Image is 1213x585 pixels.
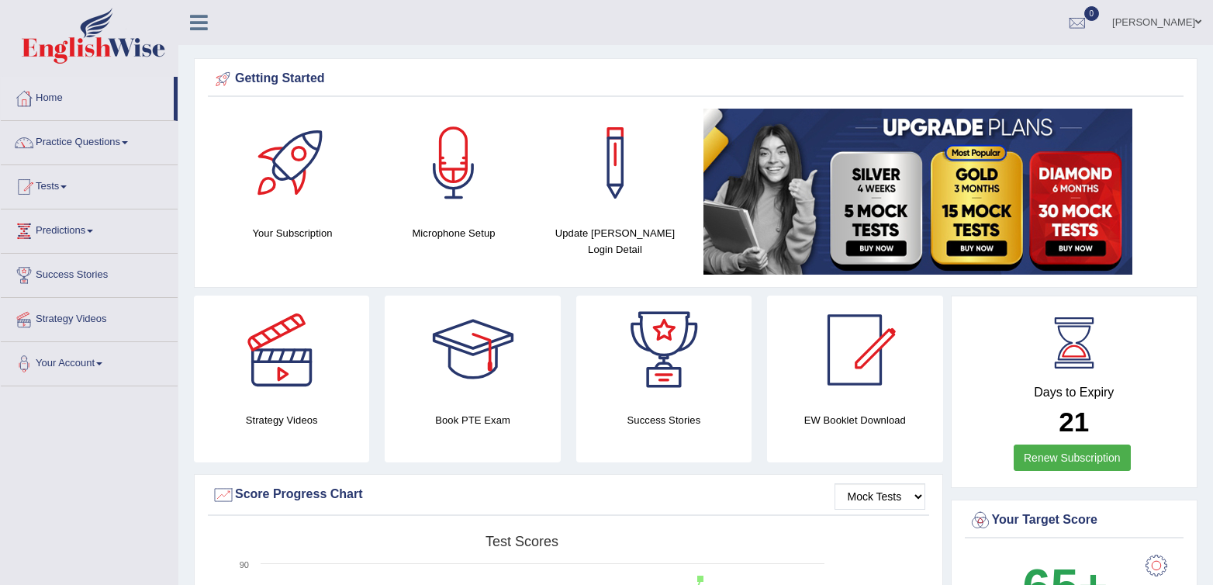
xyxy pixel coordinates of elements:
h4: Update [PERSON_NAME] Login Detail [542,225,688,258]
h4: Days to Expiry [969,386,1180,400]
div: Your Target Score [969,509,1180,532]
h4: EW Booklet Download [767,412,942,428]
img: small5.jpg [703,109,1132,275]
a: Strategy Videos [1,298,178,337]
a: Practice Questions [1,121,178,160]
b: 21 [1059,407,1089,437]
span: 0 [1084,6,1100,21]
h4: Your Subscription [219,225,365,241]
a: Tests [1,165,178,204]
a: Success Stories [1,254,178,292]
h4: Success Stories [576,412,752,428]
div: Score Progress Chart [212,483,925,507]
h4: Book PTE Exam [385,412,560,428]
a: Renew Subscription [1014,445,1131,471]
a: Your Account [1,342,178,381]
tspan: Test scores [486,534,558,549]
a: Predictions [1,209,178,248]
h4: Strategy Videos [194,412,369,428]
h4: Microphone Setup [381,225,527,241]
div: Getting Started [212,67,1180,91]
text: 90 [240,560,249,569]
a: Home [1,77,174,116]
